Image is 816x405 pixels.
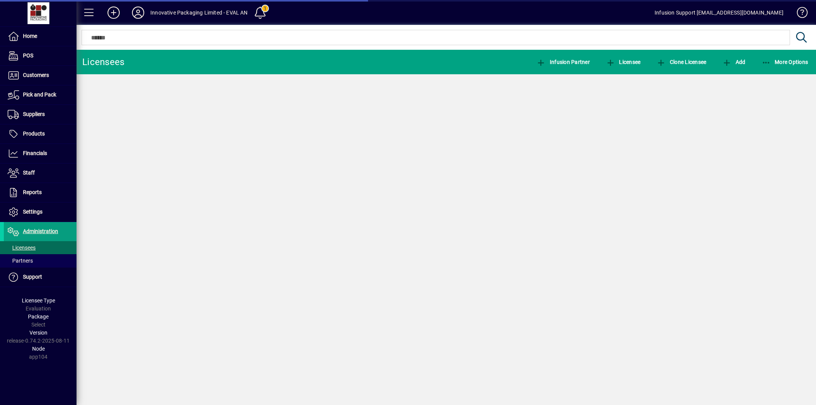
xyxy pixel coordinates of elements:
[4,85,77,105] a: Pick and Pack
[150,7,248,19] div: Innovative Packaging Limited - EVAL AN
[536,59,590,65] span: Infusion Partner
[8,258,33,264] span: Partners
[23,72,49,78] span: Customers
[720,55,747,69] button: Add
[534,55,592,69] button: Infusion Partner
[23,111,45,117] span: Suppliers
[606,59,641,65] span: Licensee
[23,228,58,234] span: Administration
[4,268,77,287] a: Support
[23,33,37,39] span: Home
[29,330,47,336] span: Version
[604,55,643,69] button: Licensee
[101,6,126,20] button: Add
[4,163,77,183] a: Staff
[760,55,810,69] button: More Options
[655,7,783,19] div: Infusion Support [EMAIL_ADDRESS][DOMAIN_NAME]
[23,150,47,156] span: Financials
[22,297,55,304] span: Licensee Type
[23,274,42,280] span: Support
[23,52,33,59] span: POS
[82,56,124,68] div: Licensees
[655,55,708,69] button: Clone Licensee
[23,91,56,98] span: Pick and Pack
[4,183,77,202] a: Reports
[4,124,77,144] a: Products
[722,59,745,65] span: Add
[126,6,150,20] button: Profile
[656,59,706,65] span: Clone Licensee
[791,2,806,26] a: Knowledge Base
[23,170,35,176] span: Staff
[4,202,77,222] a: Settings
[23,209,42,215] span: Settings
[23,131,45,137] span: Products
[28,314,49,320] span: Package
[4,241,77,254] a: Licensees
[4,66,77,85] a: Customers
[762,59,808,65] span: More Options
[4,105,77,124] a: Suppliers
[4,27,77,46] a: Home
[4,46,77,65] a: POS
[23,189,42,195] span: Reports
[4,254,77,267] a: Partners
[32,346,45,352] span: Node
[8,245,36,251] span: Licensees
[4,144,77,163] a: Financials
